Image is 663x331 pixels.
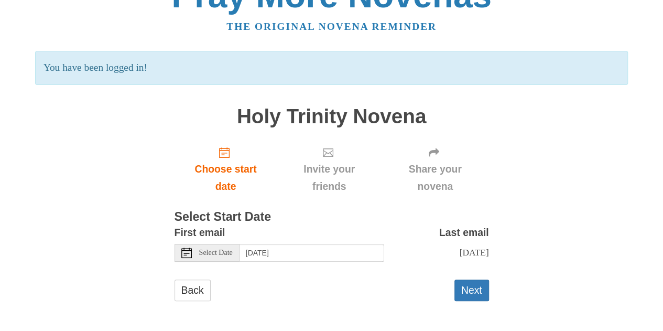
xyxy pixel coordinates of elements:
div: Click "Next" to confirm your start date first. [277,138,381,200]
a: The original novena reminder [226,21,437,32]
button: Next [454,280,489,301]
span: [DATE] [459,247,488,258]
h1: Holy Trinity Novena [175,105,489,128]
h3: Select Start Date [175,210,489,224]
p: You have been logged in! [35,51,628,85]
label: Last email [439,224,489,241]
span: Invite your friends [287,161,371,195]
span: Select Date [199,249,233,257]
label: First email [175,224,225,241]
span: Share your novena [392,161,479,195]
div: Click "Next" to confirm your start date first. [382,138,489,200]
span: Choose start date [185,161,267,195]
a: Choose start date [175,138,277,200]
a: Back [175,280,211,301]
